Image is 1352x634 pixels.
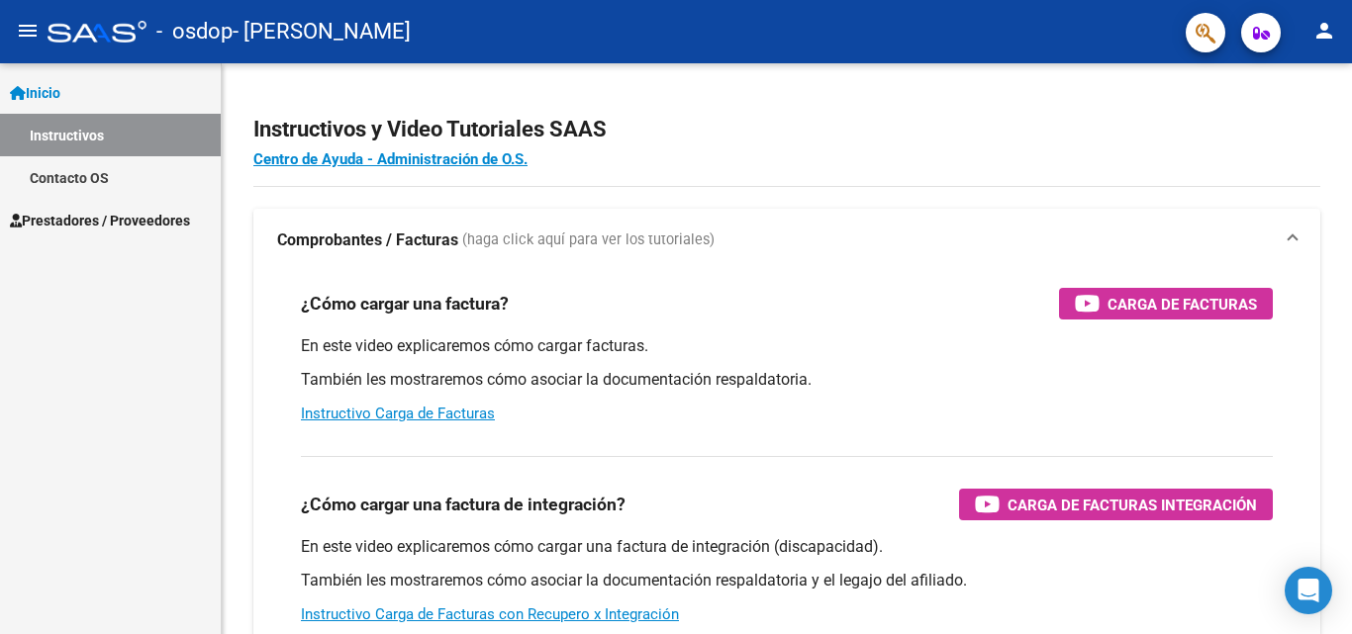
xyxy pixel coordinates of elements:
p: También les mostraremos cómo asociar la documentación respaldatoria y el legajo del afiliado. [301,570,1273,591]
a: Centro de Ayuda - Administración de O.S. [253,150,528,168]
span: - osdop [156,10,233,53]
p: En este video explicaremos cómo cargar facturas. [301,335,1273,357]
span: Inicio [10,82,60,104]
a: Instructivo Carga de Facturas [301,405,495,422]
span: Carga de Facturas Integración [1008,493,1257,517]
p: También les mostraremos cómo asociar la documentación respaldatoria. [301,369,1273,391]
mat-icon: menu [16,19,40,43]
button: Carga de Facturas [1059,288,1273,319]
a: Instructivo Carga de Facturas con Recupero x Integración [301,605,679,623]
mat-icon: person [1312,19,1336,43]
mat-expansion-panel-header: Comprobantes / Facturas (haga click aquí para ver los tutoriales) [253,209,1320,272]
h3: ¿Cómo cargar una factura de integración? [301,491,626,518]
button: Carga de Facturas Integración [959,489,1273,520]
p: En este video explicaremos cómo cargar una factura de integración (discapacidad). [301,536,1273,558]
span: Prestadores / Proveedores [10,210,190,231]
strong: Comprobantes / Facturas [277,229,458,251]
span: - [PERSON_NAME] [233,10,411,53]
h2: Instructivos y Video Tutoriales SAAS [253,111,1320,148]
h3: ¿Cómo cargar una factura? [301,290,509,317]
span: Carga de Facturas [1108,292,1257,317]
div: Open Intercom Messenger [1285,567,1332,614]
span: (haga click aquí para ver los tutoriales) [462,229,715,251]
